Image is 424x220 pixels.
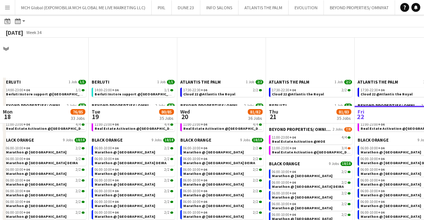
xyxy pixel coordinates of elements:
span: 14:00-23:00 [95,88,118,92]
span: Berluti Instore support @Dubai Mall [95,92,178,97]
button: EVOLUTION [289,0,324,15]
a: BLACK ORANGE9 Jobs18/18 [269,161,352,166]
span: 2/2 [342,88,347,92]
span: +04 [289,191,296,196]
span: 2/2 [164,200,170,204]
span: 4/4 [76,123,81,126]
span: 8/8 [78,104,86,108]
span: Marathon @ CITY CENTRE MIRDIF [95,203,155,208]
span: 06:00-10:00 [6,189,30,193]
span: 2/2 [164,157,170,161]
span: 2/2 [342,181,347,185]
span: 2/2 [342,202,347,206]
a: 06:00-10:00+042/2Marathon @ [GEOGRAPHIC_DATA] [272,169,351,178]
span: 06:00-10:00 [95,146,118,150]
span: 2/2 [348,171,351,173]
span: Marathon @ CITY CENTRE DEIRA [95,160,167,165]
span: Cloud 22 @Atlantis the Royal [183,92,235,97]
span: 1 Job [246,80,254,84]
span: 4/4 [253,123,258,126]
a: 17:30-22:30+042/2Cloud 22 @Atlantis the Royal [272,88,351,96]
span: 2/2 [256,80,263,84]
a: 06:00-10:00+042/2Marathon @ [GEOGRAPHIC_DATA] [183,146,262,154]
span: +04 [23,88,30,92]
a: 06:00-10:00+042/2Marathon @ [GEOGRAPHIC_DATA] [183,189,262,197]
span: BERLUTI [3,79,21,85]
span: 1/1 [78,80,86,84]
button: PIXL [152,0,172,15]
span: +04 [112,88,118,92]
span: Marathon @ FESTIVAL PLAZA [183,182,244,187]
a: 06:00-10:00+042/2Marathon @ [GEOGRAPHIC_DATA] [6,178,85,186]
a: 06:00-10:00+042/2Marathon @ [GEOGRAPHIC_DATA] [6,146,85,154]
button: DUNE 23 [172,0,200,15]
span: ATLANTIS THE PALM [180,79,221,85]
a: 06:00-10:00+042/2Marathon @ [GEOGRAPHIC_DATA] [95,189,173,197]
a: 11:00-23:00+044/4Real Estate Activation @MOE [272,135,351,143]
a: 06:00-10:00+042/2Marathon @ [GEOGRAPHIC_DATA] [183,167,262,176]
span: 11:00-23:00 [272,146,296,150]
span: 2/2 [170,179,173,182]
span: Marathon @ FESTIVAL PLAZA [272,206,332,210]
span: Marathon @ DUBAI HILLS MALL [361,150,421,155]
span: +04 [289,146,296,150]
span: 06:00-10:00 [361,189,384,193]
span: 2/2 [76,189,81,193]
span: +04 [112,146,118,150]
span: 06:00-10:00 [361,179,384,182]
span: +04 [289,135,296,140]
span: 06:00-10:00 [361,146,384,150]
span: 2/2 [82,201,85,203]
span: 2/2 [259,147,262,149]
span: 2 Jobs [155,104,165,108]
span: 2/2 [170,147,173,149]
a: 06:00-10:00+042/2Marathon @ [GEOGRAPHIC_DATA] [6,167,85,176]
span: Marathon @ FESTIVAL CITY MALL [272,195,332,200]
span: +04 [23,189,30,193]
span: 06:00-10:00 [361,168,384,172]
a: 14:00-23:00+041/1Berluti Instore support @[GEOGRAPHIC_DATA] [6,88,85,96]
span: Marathon @ MALL OF THE EMIRATES [95,193,155,197]
span: 06:00-10:00 [95,200,118,204]
span: 8/8 [167,104,175,108]
span: +04 [201,88,207,92]
span: 4/4 [342,136,347,139]
span: Marathon @ DUBAI HILLS MALL [6,150,66,155]
span: 2/2 [170,201,173,203]
span: 4/4 [82,123,85,126]
span: 2/2 [76,157,81,161]
span: Berluti Instore support @Dubai Mall [6,92,90,97]
a: BEYOND PROPERTIES/ OMNIYAT2 Jobs8/8 [3,103,86,108]
span: 9 Jobs [329,162,339,166]
span: 2 Jobs [244,104,254,108]
a: BERLUTI1 Job1/1 [269,103,352,108]
span: 3/4 [348,147,351,149]
span: Marathon @ DUBAI HILLS MALL [272,173,332,178]
span: +04 [289,88,296,92]
a: 11:00-23:00+044/4Real Estate Activation @[GEOGRAPHIC_DATA] [95,122,173,131]
a: 06:00-10:00+042/2Marathon @ [GEOGRAPHIC_DATA] [183,178,262,186]
a: 11:00-23:00+044/4Real Estate Activation @[GEOGRAPHIC_DATA] [6,122,85,131]
span: 4/4 [259,123,262,126]
a: 06:00-10:00+042/2Marathon @ [GEOGRAPHIC_DATA] DEIRA [6,156,85,165]
span: 17:30-22:30 [272,88,296,92]
a: 06:00-10:00+042/2Marathon @ [GEOGRAPHIC_DATA] DEIRA [95,156,173,165]
button: ATLANTIS THE PALM [239,0,289,15]
span: BEYOND PROPERTIES/ OMNIYAT [358,103,420,108]
span: +04 [23,167,30,172]
a: BEYOND PROPERTIES/ OMNIYAT2 Jobs8/8 [180,103,263,108]
a: ATLANTIS THE PALM1 Job2/2 [180,79,263,85]
span: 2/2 [164,168,170,172]
a: BLACK ORANGE9 Jobs18/18 [3,137,86,143]
span: Marathon @ FESTIVAL CITY MALL [6,171,66,176]
span: 06:00-10:00 [183,189,207,193]
span: 2/2 [82,158,85,160]
div: BERLUTI1 Job1/114:00-23:00+041/1Berluti Instore support @[GEOGRAPHIC_DATA] [92,79,175,103]
button: MCH Global (EXPOMOBILIA MCH GLOBAL ME LIVE MARKETING LLC) [15,0,152,15]
span: 7/8 [344,127,352,132]
a: 06:00-10:00+042/2Marathon @ [GEOGRAPHIC_DATA] [272,202,351,210]
span: +04 [378,88,384,92]
span: 06:00-10:00 [272,170,296,174]
span: +04 [23,122,30,127]
span: Marathon @ DUBAI HILLS MALL [183,150,244,155]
